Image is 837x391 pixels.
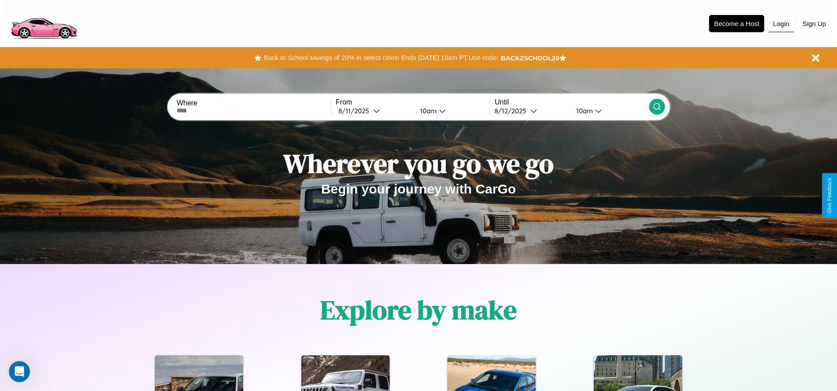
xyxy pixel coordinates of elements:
label: From [336,98,490,106]
div: Give Feedback [826,178,833,213]
img: logo [7,4,81,41]
div: 10am [416,107,439,115]
button: 10am [413,106,490,115]
iframe: Intercom live chat [9,361,30,382]
button: 10am [569,106,649,115]
button: 8/11/2025 [336,106,413,115]
label: Until [495,98,649,106]
button: Sign Up [798,15,830,32]
h1: Explore by make [320,292,517,328]
button: Login [769,15,794,32]
b: BACK2SCHOOL20 [501,54,559,62]
div: 10am [572,107,595,115]
button: Become a Host [709,15,764,32]
button: Back to School savings of 20% in select cities! Ends [DATE] 10am PT.Use code: [261,52,500,64]
label: Where [176,99,330,107]
div: 8 / 12 / 2025 [495,107,530,115]
div: 8 / 11 / 2025 [338,107,373,115]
